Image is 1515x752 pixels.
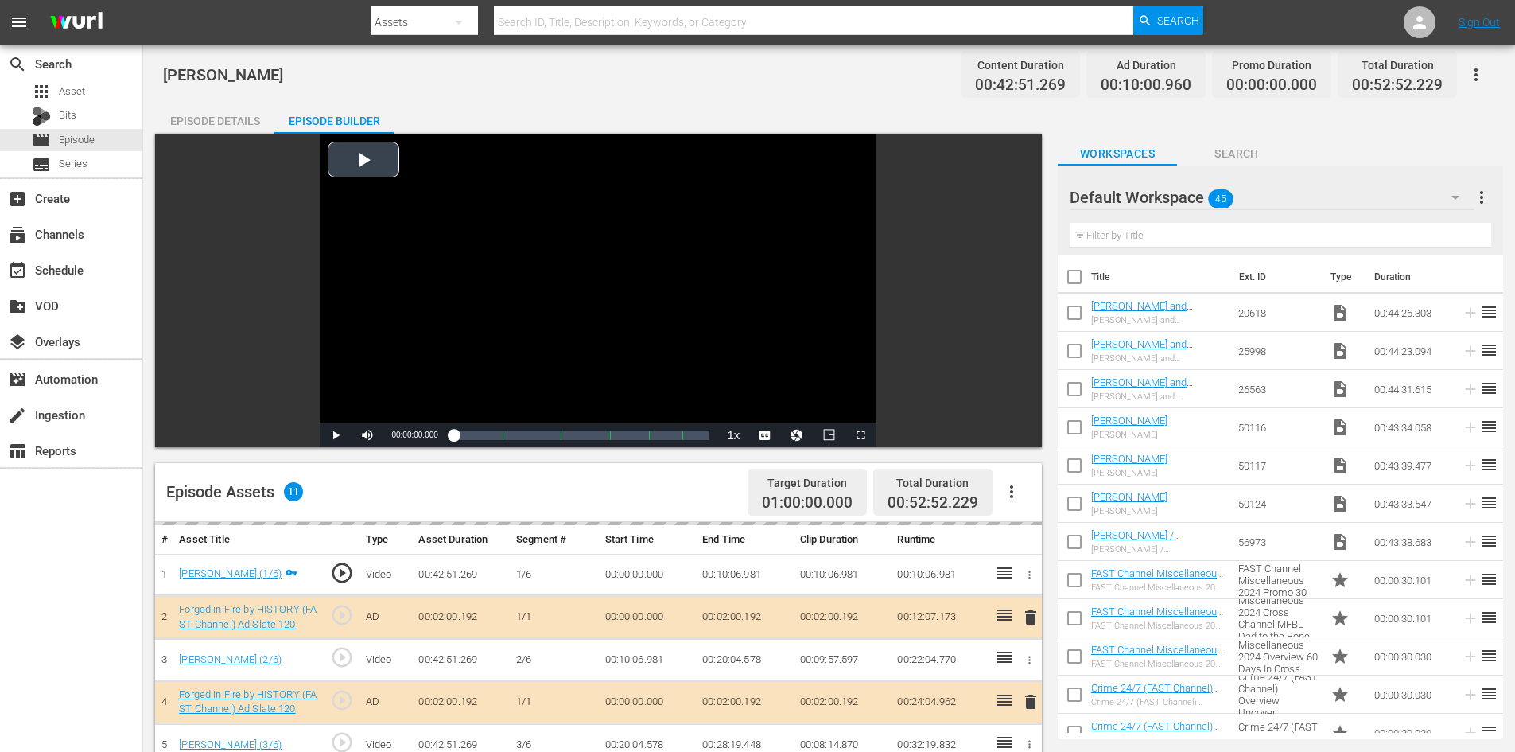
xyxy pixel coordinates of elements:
span: reorder [1479,723,1498,742]
td: 00:02:00.192 [794,596,892,639]
a: FAST Channel Miscellaneous 2024 Overview 60 Days In Cross Channel [1091,644,1223,680]
span: play_circle_outline [330,561,354,585]
span: play_circle_outline [330,603,354,627]
th: Title [1091,255,1229,299]
td: 1/1 [510,680,598,723]
button: Play [320,423,352,447]
a: Crime 24/7 (FAST Channel) Overview Uncover [1091,682,1219,706]
div: Crime 24/7 (FAST Channel) Overview Uncover [1091,697,1226,707]
div: Total Duration [1352,54,1443,76]
span: Asset [59,84,85,99]
svg: Add to Episode [1462,342,1479,360]
button: more_vert [1472,178,1491,216]
a: [PERSON_NAME] [1091,453,1167,465]
th: Ext. ID [1229,255,1321,299]
td: 00:44:23.094 [1368,332,1455,370]
td: 00:10:06.981 [599,639,697,681]
td: 00:22:04.770 [891,639,989,681]
img: ans4CAIJ8jUAAAAAAAAAAAAAAAAAAAAAAAAgQb4GAAAAAAAAAAAAAAAAAAAAAAAAJMjXAAAAAAAAAAAAAAAAAAAAAAAAgAT5G... [38,4,115,41]
th: Asset Title [173,525,324,555]
a: Sign Out [1459,16,1500,29]
td: AD [359,596,413,639]
td: 4 [155,680,173,723]
div: [PERSON_NAME] [1091,468,1167,478]
td: 00:24:04.962 [891,680,989,723]
span: Automation [8,370,27,389]
span: Episode [59,132,95,148]
td: 56973 [1232,523,1324,561]
th: End Time [696,525,794,555]
td: 00:43:38.683 [1368,523,1455,561]
svg: Add to Episode [1462,457,1479,474]
span: 00:52:52.229 [888,493,978,512]
td: 00:00:00.000 [599,596,697,639]
button: Fullscreen [845,423,876,447]
span: Video [1330,380,1350,399]
td: 00:02:00.192 [696,680,794,723]
button: Search [1133,6,1203,35]
svg: Add to Episode [1462,571,1479,589]
svg: Add to Episode [1462,495,1479,512]
a: Forged in Fire by HISTORY (FAST Channel) Ad Slate 120 [179,688,317,715]
td: 00:44:26.303 [1368,294,1455,332]
span: Promo [1330,685,1350,704]
span: reorder [1479,684,1498,703]
div: Bits [32,107,51,126]
svg: Add to Episode [1462,610,1479,627]
svg: Add to Episode [1462,380,1479,398]
td: 00:42:51.269 [412,639,510,681]
div: Episode Builder [274,102,394,140]
button: Mute [352,423,383,447]
td: 00:10:06.981 [696,554,794,596]
td: 00:00:30.030 [1368,714,1455,752]
td: 50116 [1232,408,1324,446]
td: 00:02:00.192 [696,596,794,639]
td: 00:43:34.058 [1368,408,1455,446]
td: FAST Channel Miscellaneous 2024 Promo 30 [1232,561,1324,599]
th: # [155,525,173,555]
span: reorder [1479,570,1498,589]
span: Video [1330,303,1350,322]
span: reorder [1479,302,1498,321]
div: [PERSON_NAME] [1091,506,1167,516]
div: FAST Channel Miscellaneous 2024 MFBL Summer of Secrets Promo 30 [1091,583,1226,593]
span: 01:00:00.000 [762,494,853,512]
a: FAST Channel Miscellaneous 2024 MFBL Summer of Secrets Promo 30 [1091,567,1223,603]
span: Reports [8,442,27,461]
span: more_vert [1472,188,1491,207]
span: Search [1157,6,1199,35]
span: VOD [8,297,27,316]
td: 50124 [1232,485,1324,523]
div: FAST Channel Miscellaneous 2024 Overview 60 Days In Cross Channel [1091,659,1226,669]
div: Total Duration [888,472,978,494]
td: 2/6 [510,639,598,681]
div: Video Player [320,134,876,447]
a: [PERSON_NAME] / [PERSON_NAME] [1091,529,1180,553]
a: [PERSON_NAME] and [PERSON_NAME] [1091,300,1193,324]
th: Duration [1365,255,1460,299]
td: 00:09:57.597 [794,639,892,681]
td: 00:00:30.030 [1368,637,1455,676]
span: reorder [1479,646,1498,665]
button: Playback Rate [717,423,749,447]
span: reorder [1479,379,1498,398]
span: Video [1330,532,1350,551]
th: Asset Duration [412,525,510,555]
span: Overlays [8,333,27,352]
td: 00:00:00.000 [599,554,697,596]
button: Picture-in-Picture [813,423,845,447]
th: Type [359,525,413,555]
span: Schedule [8,261,27,280]
span: Search [1177,144,1296,164]
th: Start Time [599,525,697,555]
a: Forged in Fire by HISTORY (FAST Channel) Ad Slate 120 [179,603,317,630]
div: Progress Bar [454,431,710,440]
svg: Add to Episode [1462,419,1479,436]
span: 00:52:52.229 [1352,76,1443,95]
div: Default Workspace [1070,175,1474,220]
svg: Add to Episode [1462,686,1479,703]
button: Episode Builder [274,102,394,134]
div: [PERSON_NAME] and [PERSON_NAME] [1091,353,1226,364]
td: Video [359,639,413,681]
td: FAST Channel Miscellaneous 2024 Cross Channel MFBL Dad to the Bone 30 [1232,599,1324,637]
